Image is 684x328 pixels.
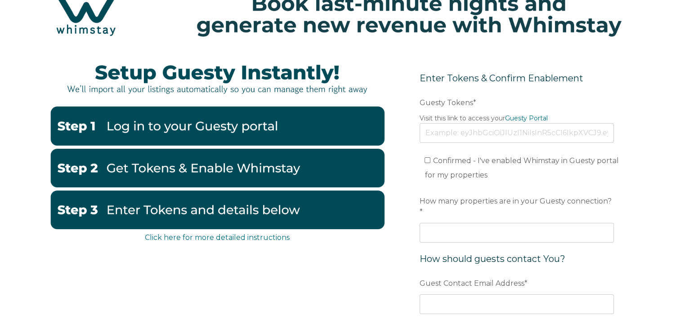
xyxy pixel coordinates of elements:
a: Guesty Portal [505,114,548,122]
a: Click here for more detailed instructions [145,233,290,242]
span: Guest Contact Email Address [420,276,524,290]
span: How many properties are in your Guesty connection? [420,194,612,208]
img: EnterbelowGuesty [50,191,384,229]
span: Guesty Tokens [420,96,473,110]
input: Confirmed - I've enabled Whimstay in Guesty portal for my properties [425,157,430,163]
legend: Visit this link to access your [420,114,614,123]
img: instantlyguesty [50,53,384,103]
span: Confirmed - I've enabled Whimstay in Guesty portal for my properties [425,156,619,179]
img: Guestystep1-2 [50,106,384,145]
input: Example: eyJhbGciOiJIUzI1NiIsInR5cCI6IkpXVCJ9.eyJ0b2tlbklkIjoiNjQ2NjA0ODdiNWE1Njg1NzkyMGNjYThkIiw... [420,123,614,143]
span: Enter Tokens & Confirm Enablement [420,73,583,84]
span: How should guests contact You? [420,253,565,264]
img: GuestyTokensandenable [50,149,384,187]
